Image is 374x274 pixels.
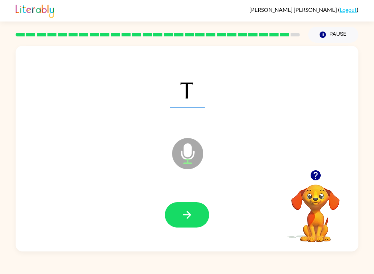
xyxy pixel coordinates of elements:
[249,6,358,13] div: ( )
[340,6,357,13] a: Logout
[308,27,358,43] button: Pause
[249,6,338,13] span: [PERSON_NAME] [PERSON_NAME]
[170,71,205,108] span: T
[281,174,350,243] video: Your browser must support playing .mp4 files to use Literably. Please try using another browser.
[16,3,54,18] img: Literably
